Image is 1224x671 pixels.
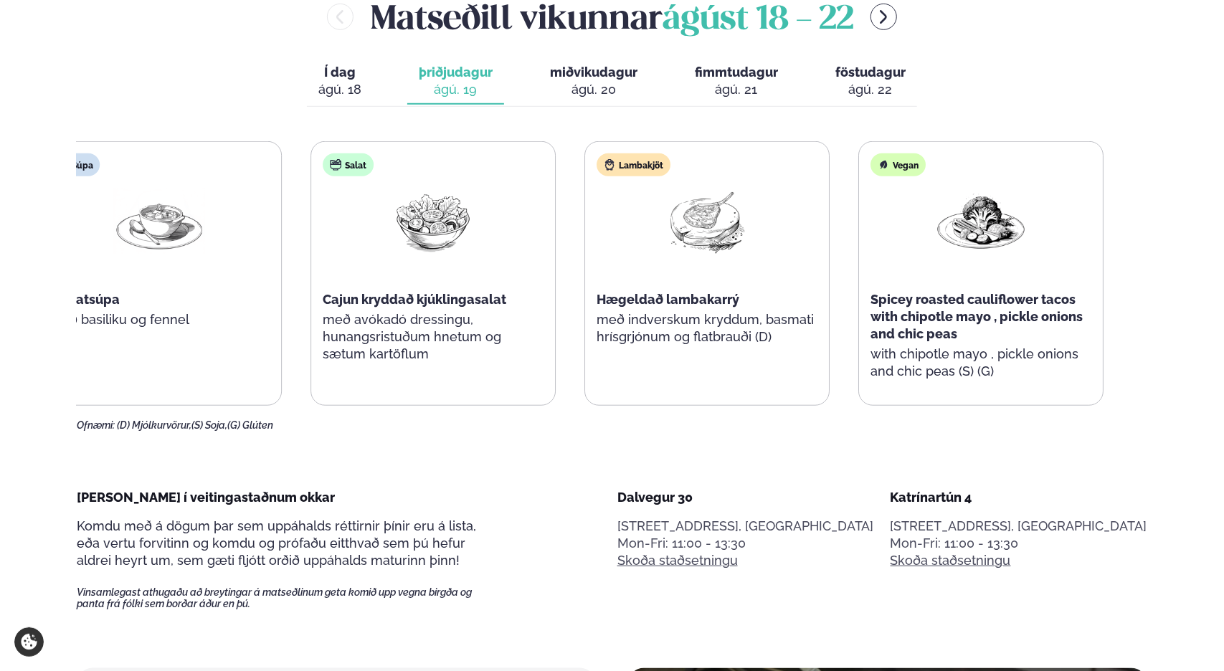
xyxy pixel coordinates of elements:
img: Salad.png [388,188,480,254]
span: Í dag [318,64,361,81]
span: Cajun kryddað kjúklingasalat [323,292,507,307]
p: með indverskum kryddum, basmati hrísgrjónum og flatbrauði (D) [597,311,818,346]
a: Cookie settings [14,627,44,657]
span: Komdu með á dögum þar sem uppáhalds réttirnir þínir eru á lista, eða vertu forvitinn og komdu og ... [77,518,476,568]
span: þriðjudagur [419,65,493,80]
img: salad.svg [331,159,342,171]
span: miðvikudagur [550,65,637,80]
div: Katrínartún 4 [891,489,1147,506]
button: menu-btn-right [870,4,897,30]
button: miðvikudagur ágú. 20 [539,58,649,105]
p: með avókadó dressingu, hunangsristuðum hnetum og sætum kartöflum [323,311,544,363]
p: með basiliku og fennel [49,311,270,328]
img: Lamb-Meat.png [662,188,754,254]
img: Lamb.svg [604,159,616,171]
p: with chipotle mayo , pickle onions and chic peas (S) (G) [871,346,1092,380]
span: (S) Soja, [191,419,227,431]
button: menu-btn-left [327,4,354,30]
span: [PERSON_NAME] í veitingastaðnum okkar [77,490,335,505]
button: Í dag ágú. 18 [307,58,373,105]
button: þriðjudagur ágú. 19 [407,58,504,105]
span: ágúst 18 - 22 [663,4,853,36]
div: Mon-Fri: 11:00 - 13:30 [617,535,874,552]
div: Vegan [871,153,926,176]
div: Mon-Fri: 11:00 - 13:30 [891,535,1147,552]
div: Lambakjöt [597,153,671,176]
span: Tómatsúpa [49,292,120,307]
div: ágú. 19 [419,81,493,98]
a: Skoða staðsetningu [891,552,1011,569]
span: Spicey roasted cauliflower tacos with chipotle mayo , pickle onions and chic peas [871,292,1083,341]
p: [STREET_ADDRESS], [GEOGRAPHIC_DATA] [617,518,874,535]
p: [STREET_ADDRESS], [GEOGRAPHIC_DATA] [891,518,1147,535]
span: Ofnæmi: [77,419,115,431]
img: Soup.png [114,188,206,254]
span: (D) Mjólkurvörur, [117,419,191,431]
span: föstudagur [835,65,906,80]
div: Salat [323,153,374,176]
span: (G) Glúten [227,419,273,431]
img: Vegan.png [936,188,1028,254]
span: Vinsamlegast athugaðu að breytingar á matseðlinum geta komið upp vegna birgða og panta frá fólki ... [77,586,497,609]
a: Skoða staðsetningu [617,552,738,569]
button: föstudagur ágú. 22 [824,58,917,105]
div: Súpa [49,153,100,176]
span: fimmtudagur [695,65,778,80]
div: ágú. 20 [550,81,637,98]
div: ágú. 18 [318,81,361,98]
img: Vegan.svg [878,159,890,171]
div: Dalvegur 30 [617,489,874,506]
div: ágú. 22 [835,81,906,98]
button: fimmtudagur ágú. 21 [683,58,789,105]
span: Hægeldað lambakarrý [597,292,740,307]
div: ágú. 21 [695,81,778,98]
